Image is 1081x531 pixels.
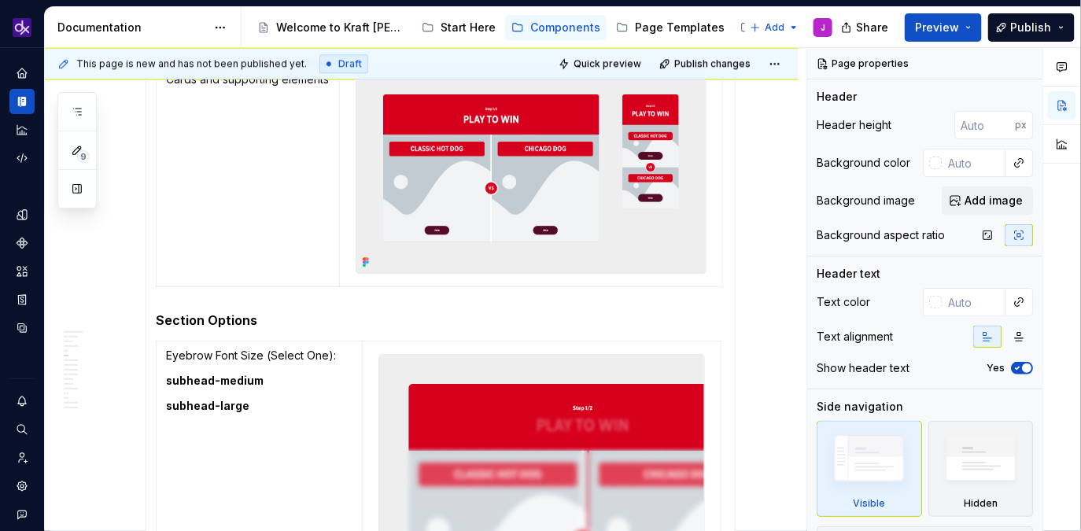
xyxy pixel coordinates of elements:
[817,193,915,208] div: Background image
[987,362,1005,374] label: Yes
[817,294,870,310] div: Text color
[9,389,35,414] button: Notifications
[9,417,35,442] button: Search ⌘K
[415,15,502,40] a: Start Here
[964,497,998,510] div: Hidden
[9,259,35,284] a: Assets
[9,89,35,114] a: Documentation
[57,20,206,35] div: Documentation
[635,20,725,35] div: Page Templates
[356,63,706,273] img: d4b2e343-2240-4353-9688-f985005473a1.png
[765,21,784,34] span: Add
[156,312,725,328] h5: Section Options
[276,20,406,35] div: Welcome to Kraft [PERSON_NAME]
[988,13,1075,42] button: Publish
[9,287,35,312] a: Storybook stories
[833,13,898,42] button: Share
[441,20,496,35] div: Start Here
[674,57,751,70] span: Publish changes
[9,474,35,499] a: Settings
[166,399,249,412] strong: subhead-large
[942,186,1033,215] button: Add image
[817,155,910,171] div: Background color
[166,348,352,363] p: Eyebrow Font Size (Select One):
[9,117,35,142] a: Analytics
[965,193,1023,208] span: Add image
[9,502,35,527] button: Contact support
[1015,119,1027,131] p: px
[954,111,1015,139] input: Auto
[166,374,264,387] strong: subhead-medium
[251,15,412,40] a: Welcome to Kraft [PERSON_NAME]
[9,146,35,171] a: Code automation
[9,315,35,341] a: Data sources
[554,53,648,75] button: Quick preview
[942,288,1005,316] input: Auto
[338,57,362,70] span: Draft
[13,18,31,37] img: 0784b2da-6f85-42e6-8793-4468946223dc.png
[734,15,817,40] a: Examples
[915,20,959,35] span: Preview
[817,329,893,345] div: Text alignment
[251,12,742,43] div: Page tree
[817,421,922,517] div: Visible
[9,230,35,256] a: Components
[9,202,35,227] a: Design tokens
[817,266,880,282] div: Header text
[574,57,641,70] span: Quick preview
[821,21,825,34] div: J
[817,360,909,376] div: Show header text
[817,89,857,105] div: Header
[9,445,35,470] a: Invite team
[817,117,891,133] div: Header height
[9,61,35,86] a: Home
[655,53,758,75] button: Publish changes
[853,497,885,510] div: Visible
[76,57,307,70] span: This page is new and has not been published yet.
[905,13,982,42] button: Preview
[942,149,1005,177] input: Auto
[928,421,1034,517] div: Hidden
[1011,20,1052,35] span: Publish
[856,20,888,35] span: Share
[530,20,600,35] div: Components
[817,399,903,415] div: Side navigation
[745,17,804,39] button: Add
[505,15,607,40] a: Components
[77,150,90,163] span: 9
[610,15,731,40] a: Page Templates
[817,227,945,243] div: Background aspect ratio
